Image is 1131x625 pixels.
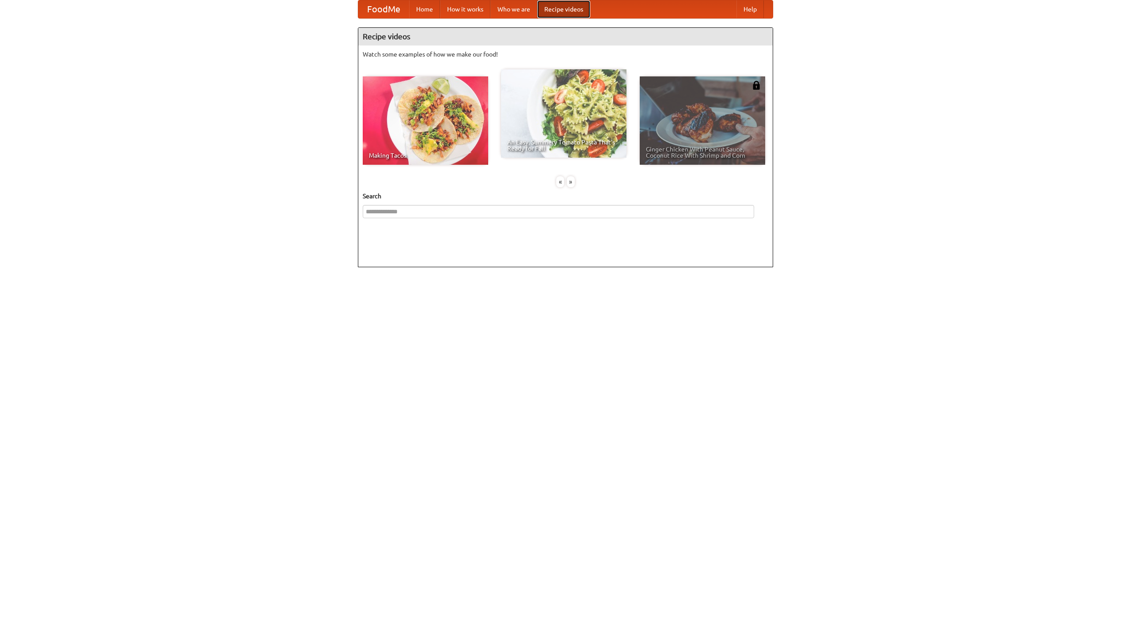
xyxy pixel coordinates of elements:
a: Who we are [490,0,537,18]
div: « [556,176,564,187]
a: Recipe videos [537,0,590,18]
a: FoodMe [358,0,409,18]
h5: Search [363,192,768,201]
img: 483408.png [752,81,761,90]
h4: Recipe videos [358,28,773,45]
a: How it works [440,0,490,18]
a: Making Tacos [363,76,488,165]
div: » [567,176,575,187]
a: Home [409,0,440,18]
a: An Easy, Summery Tomato Pasta That's Ready for Fall [501,69,626,158]
span: Making Tacos [369,152,482,159]
span: An Easy, Summery Tomato Pasta That's Ready for Fall [507,139,620,152]
a: Help [736,0,764,18]
p: Watch some examples of how we make our food! [363,50,768,59]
